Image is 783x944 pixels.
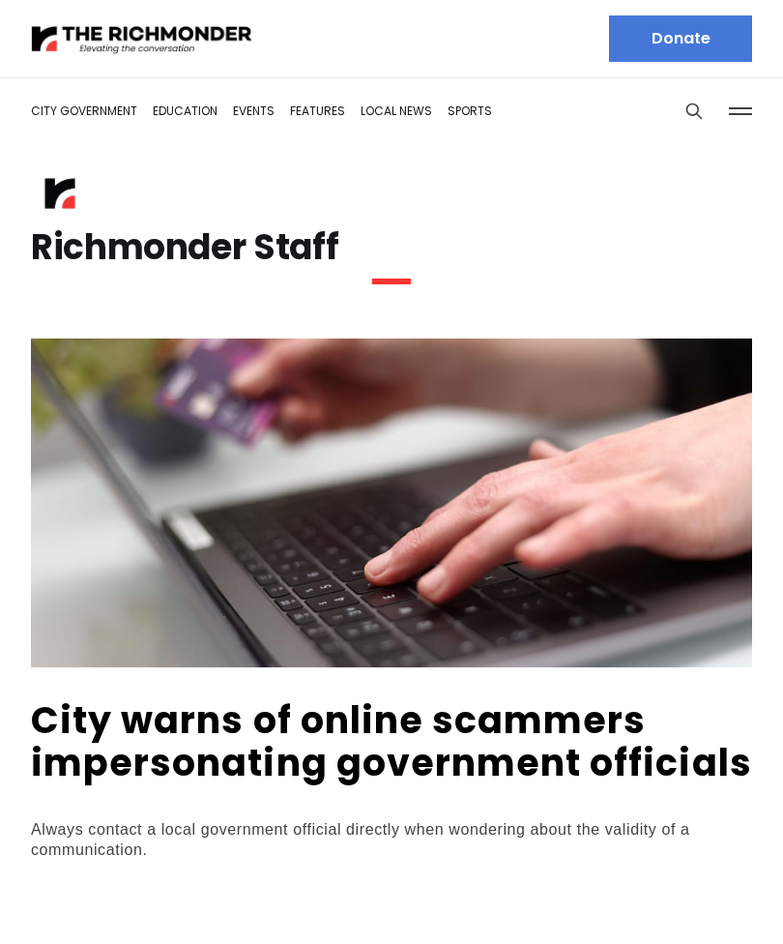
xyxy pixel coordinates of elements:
a: Education [153,103,217,119]
h1: Richmonder Staff [31,232,752,263]
button: Search this site [680,97,709,126]
a: Donate [609,15,752,62]
span: By Richmonder Staff [31,881,186,900]
a: City Government [31,103,137,119]
img: The Richmonder [31,22,253,56]
a: City warns of online scammers impersonating government officials [31,694,752,788]
a: Features [290,103,345,119]
a: Events [233,103,275,119]
a: Sports [448,103,492,119]
div: Always contact a local government official directly when wondering about the validity of a commun... [31,819,752,860]
a: Local News [361,103,432,119]
iframe: portal-trigger [617,849,783,944]
img: Richmonder Staff [31,164,89,222]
